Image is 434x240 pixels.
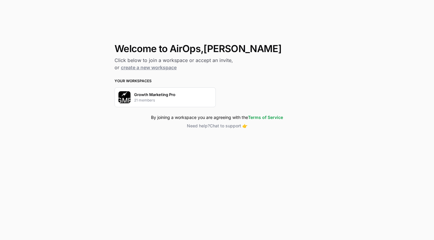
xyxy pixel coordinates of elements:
[115,123,319,129] button: Need help?Chat to support 👉
[187,123,210,128] span: Need help?
[134,98,155,103] p: 21 members
[115,43,319,54] h1: Welcome to AirOps, [PERSON_NAME]
[248,115,283,120] a: Terms of Service
[115,57,319,71] h2: Click below to join a workspace or accept an invite, or
[118,91,131,103] img: Company Logo
[121,64,177,70] a: create a new workspace
[210,123,247,128] span: Chat to support 👉
[115,114,319,120] div: By joining a workspace you are agreeing with the
[115,87,216,107] button: Company LogoGrowth Marketing Pro21 members
[134,92,175,98] p: Growth Marketing Pro
[115,78,319,84] h3: Your Workspaces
